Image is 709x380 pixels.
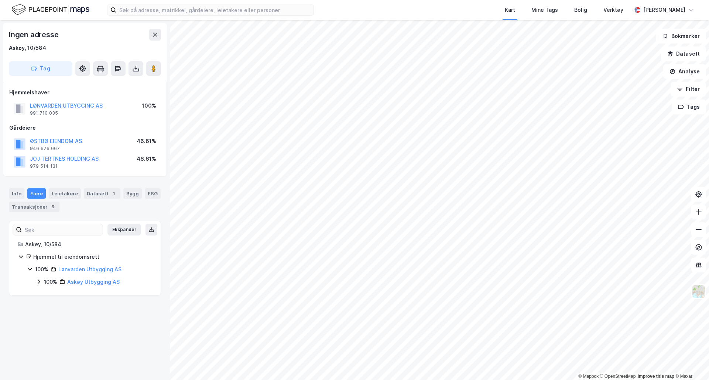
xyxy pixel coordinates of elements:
[44,278,57,286] div: 100%
[142,101,156,110] div: 100%
[30,146,60,151] div: 946 676 667
[35,265,48,274] div: 100%
[672,345,709,380] div: Kontrollprogram for chat
[12,3,89,16] img: logo.f888ab2527a4732fd821a326f86c7f29.svg
[22,224,103,235] input: Søk
[9,29,60,41] div: Ingen adresse
[84,188,120,199] div: Datasett
[137,137,156,146] div: 46.61%
[672,100,706,114] button: Tags
[643,6,685,14] div: [PERSON_NAME]
[661,46,706,61] button: Datasett
[30,110,58,116] div: 991 710 035
[505,6,515,14] div: Kart
[672,345,709,380] iframe: Chat Widget
[30,163,58,169] div: 979 514 131
[58,266,121,272] a: Lønvarden Utbygging AS
[137,154,156,163] div: 46.61%
[49,203,56,210] div: 5
[9,123,161,132] div: Gårdeiere
[27,188,46,199] div: Eiere
[9,202,59,212] div: Transaksjoner
[49,188,81,199] div: Leietakere
[25,240,152,249] div: Askøy, 10/584
[116,4,314,15] input: Søk på adresse, matrikkel, gårdeiere, leietakere eller personer
[145,188,161,199] div: ESG
[123,188,142,199] div: Bygg
[663,64,706,79] button: Analyse
[9,88,161,97] div: Hjemmelshaver
[107,224,141,236] button: Ekspander
[9,43,46,52] div: Askøy, 10/584
[110,190,117,197] div: 1
[578,374,599,379] a: Mapbox
[67,279,120,285] a: Askøy Utbygging AS
[9,61,72,76] button: Tag
[692,285,706,299] img: Z
[600,374,636,379] a: OpenStreetMap
[603,6,623,14] div: Verktøy
[33,252,152,261] div: Hjemmel til eiendomsrett
[531,6,558,14] div: Mine Tags
[638,374,674,379] a: Improve this map
[656,29,706,43] button: Bokmerker
[574,6,587,14] div: Bolig
[671,82,706,97] button: Filter
[9,188,24,199] div: Info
